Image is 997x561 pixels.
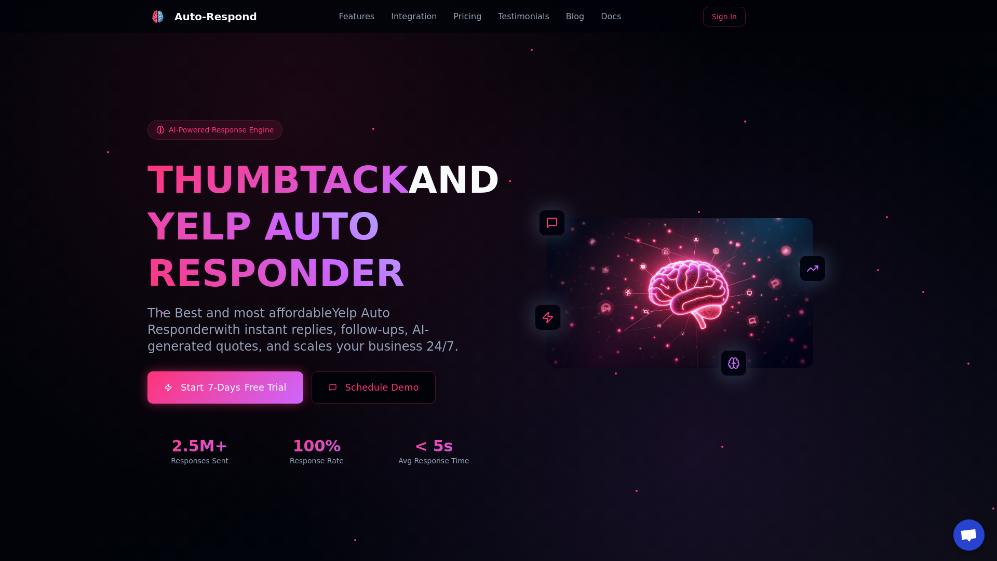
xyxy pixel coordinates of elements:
a: Blog [566,10,584,23]
a: Integration [391,10,437,23]
h1: YELP AUTO RESPONDER [147,203,486,297]
p: The Best and most affordable with instant replies, follow-ups, AI-generated quotes, and scales yo... [147,305,486,355]
iframe: Sign in with Google Button [749,6,855,29]
img: Auto-Respond Logo [151,10,164,23]
a: Pricing [453,10,481,23]
div: Avg Response Time [382,456,486,466]
div: Response Rate [264,456,369,466]
span: AI-Powered Response Engine [169,125,274,135]
span: THUMBTACK [147,158,408,202]
a: Start7-DaysFree Trial [147,371,303,404]
div: Responses Sent [147,456,252,466]
span: Yelp Auto Responder [147,306,390,337]
div: 2.5M+ [147,437,252,456]
div: 100% [264,437,369,456]
a: Features [339,10,374,23]
div: Auto-Respond [174,9,257,24]
a: Sign In [703,7,746,26]
button: Schedule Demo [312,371,436,404]
div: < 5s [382,437,486,456]
span: AND [408,158,500,202]
div: Open chat [953,519,985,551]
img: AI Neural Network Brain [547,218,813,368]
a: Docs [601,10,621,23]
a: Testimonials [498,10,549,23]
span: 7-Days [208,380,240,395]
a: Auto-Respond LogoAuto-Respond [147,6,257,27]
